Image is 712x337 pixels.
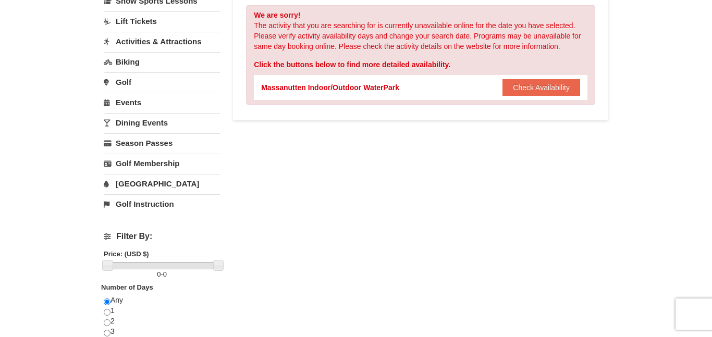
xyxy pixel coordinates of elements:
[246,5,595,105] div: The activity that you are searching for is currently unavailable online for the date you have sel...
[104,250,149,258] strong: Price: (USD $)
[157,270,161,278] span: 0
[104,11,220,31] a: Lift Tickets
[101,283,153,291] strong: Number of Days
[104,72,220,92] a: Golf
[104,32,220,51] a: Activities & Attractions
[163,270,167,278] span: 0
[261,82,399,93] div: Massanutten Indoor/Outdoor WaterPark
[254,59,587,70] div: Click the buttons below to find more detailed availability.
[254,11,300,19] strong: We are sorry!
[104,269,220,280] label: -
[104,154,220,173] a: Golf Membership
[104,232,220,241] h4: Filter By:
[104,174,220,193] a: [GEOGRAPHIC_DATA]
[502,79,580,96] button: Check Availability
[104,93,220,112] a: Events
[104,133,220,153] a: Season Passes
[104,194,220,214] a: Golf Instruction
[104,113,220,132] a: Dining Events
[104,52,220,71] a: Biking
